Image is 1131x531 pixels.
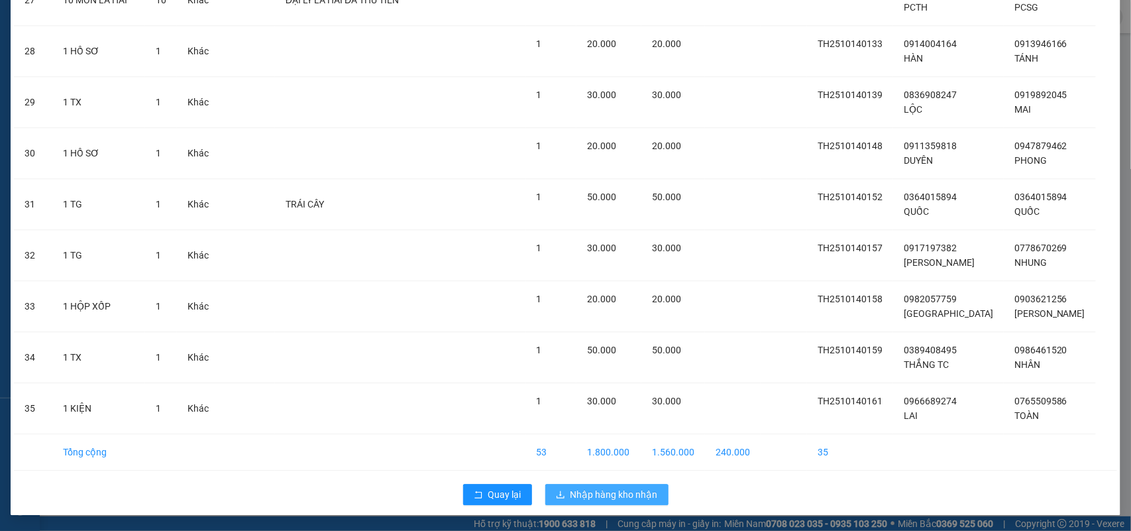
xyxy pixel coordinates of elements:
span: 1 [156,250,161,261]
span: [PERSON_NAME] [1014,308,1085,319]
td: 1 KIỆN [52,383,145,434]
span: 20.000 [587,294,616,304]
span: 20.000 [652,38,681,49]
span: PCTH [904,2,928,13]
td: 1 HỘP XỐP [52,281,145,332]
span: 0389408495 [904,345,957,355]
td: 33 [14,281,52,332]
span: TH2510140158 [818,294,883,304]
td: 35 [807,434,893,471]
span: TH2510140157 [818,243,883,253]
span: 0919892045 [1014,89,1067,100]
td: Khác [177,383,219,434]
span: 0911359818 [904,141,957,151]
td: Khác [177,77,219,128]
span: 20.000 [652,294,681,304]
td: 1 HỒ SƠ [52,128,145,179]
span: 0914004164 [904,38,957,49]
span: 0364015894 [904,192,957,202]
span: TRÁI CÂY [286,199,324,209]
td: 28 [14,26,52,77]
span: 30.000 [587,396,616,406]
span: [GEOGRAPHIC_DATA] [904,308,993,319]
span: TH2510140159 [818,345,883,355]
span: 50.000 [587,192,616,202]
span: 30.000 [587,89,616,100]
span: 0765509586 [1014,396,1067,406]
span: 20.000 [587,38,616,49]
span: TH2510140161 [818,396,883,406]
span: 1 [156,97,161,107]
td: 1 TG [52,179,145,230]
span: 1 [156,199,161,209]
td: 29 [14,77,52,128]
span: NHÂN [1014,359,1040,370]
span: 1 [537,141,542,151]
td: 1.560.000 [641,434,705,471]
span: 0966689274 [904,396,957,406]
span: 0364015894 [1014,192,1067,202]
span: 1 [537,345,542,355]
span: THẮNG TC [904,359,949,370]
span: TH2510140133 [818,38,883,49]
span: TH2510140152 [818,192,883,202]
span: 1 [156,46,161,56]
span: 50.000 [587,345,616,355]
span: 30.000 [587,243,616,253]
td: 31 [14,179,52,230]
span: 50.000 [652,345,681,355]
td: 1 TX [52,332,145,383]
td: 32 [14,230,52,281]
span: 30.000 [652,243,681,253]
span: HÀN [904,53,923,64]
span: LỘC [904,104,922,115]
span: 0913946166 [1014,38,1067,49]
span: NHUNG [1014,257,1047,268]
span: 1 [156,352,161,363]
span: 0778670269 [1014,243,1067,253]
span: QUỐC [1014,206,1040,217]
span: 1 [537,396,542,406]
td: 35 [14,383,52,434]
td: 240.000 [705,434,761,471]
span: 30.000 [652,89,681,100]
span: rollback [474,490,483,501]
span: TOÀN [1014,410,1039,421]
span: 1 [156,148,161,158]
span: [PERSON_NAME] [904,257,975,268]
td: Khác [177,26,219,77]
td: 53 [526,434,576,471]
span: 0917197382 [904,243,957,253]
span: PCSG [1014,2,1038,13]
button: downloadNhập hàng kho nhận [545,484,669,505]
span: 1 [537,89,542,100]
span: 0903621256 [1014,294,1067,304]
span: 1 [156,403,161,414]
span: TH2510140139 [818,89,883,100]
span: Nhập hàng kho nhận [570,487,658,502]
span: TH2510140148 [818,141,883,151]
td: 1 HỒ SƠ [52,26,145,77]
span: 1 [537,192,542,202]
button: rollbackQuay lại [463,484,532,505]
span: PHONG [1014,155,1047,166]
span: QUỐC [904,206,929,217]
td: 34 [14,332,52,383]
span: 50.000 [652,192,681,202]
td: Khác [177,230,219,281]
td: 1.800.000 [576,434,641,471]
span: LAI [904,410,918,421]
span: 1 [156,301,161,312]
span: 1 [537,38,542,49]
span: DUYÊN [904,155,933,166]
span: 30.000 [652,396,681,406]
td: 30 [14,128,52,179]
span: Quay lại [488,487,521,502]
td: Khác [177,179,219,230]
span: 0836908247 [904,89,957,100]
td: Khác [177,281,219,332]
span: 20.000 [587,141,616,151]
span: 20.000 [652,141,681,151]
td: 1 TX [52,77,145,128]
span: MAI [1014,104,1031,115]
